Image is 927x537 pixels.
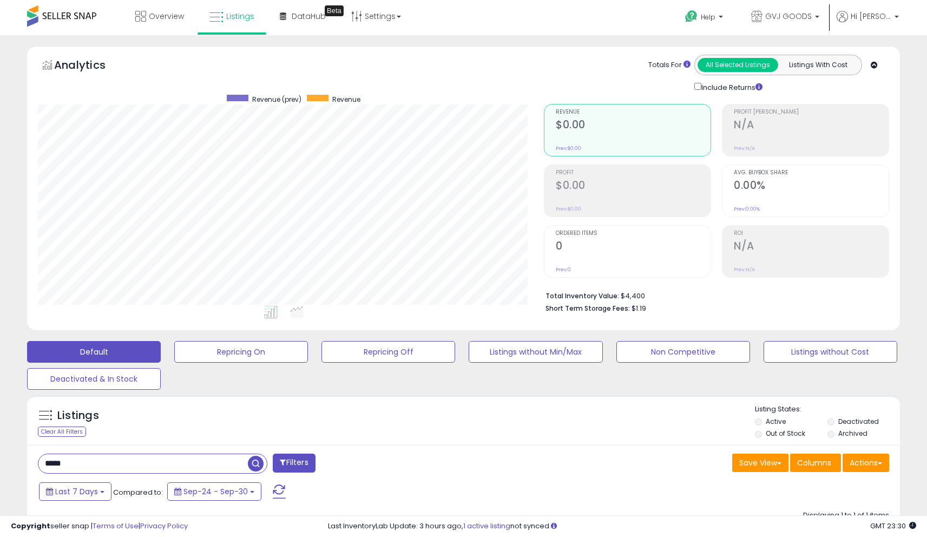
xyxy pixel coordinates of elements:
[734,109,889,115] span: Profit [PERSON_NAME]
[556,119,711,133] h2: $0.00
[556,231,711,237] span: Ordered Items
[140,521,188,531] a: Privacy Policy
[803,510,889,521] div: Displaying 1 to 1 of 1 items
[328,521,916,532] div: Last InventoryLab Update: 3 hours ago, not synced.
[556,179,711,194] h2: $0.00
[766,417,786,426] label: Active
[837,11,899,35] a: Hi [PERSON_NAME]
[113,487,163,497] span: Compared to:
[734,119,889,133] h2: N/A
[778,58,858,72] button: Listings With Cost
[556,109,711,115] span: Revenue
[174,341,308,363] button: Repricing On
[463,521,510,531] a: 1 active listing
[27,341,161,363] button: Default
[556,170,711,176] span: Profit
[11,521,188,532] div: seller snap | |
[39,482,111,501] button: Last 7 Days
[685,10,698,23] i: Get Help
[764,341,897,363] button: Listings without Cost
[648,60,691,70] div: Totals For
[838,429,867,438] label: Archived
[292,11,326,22] span: DataHub
[734,266,755,273] small: Prev: N/A
[698,58,778,72] button: All Selected Listings
[755,404,900,415] p: Listing States:
[701,12,715,22] span: Help
[321,341,455,363] button: Repricing Off
[149,11,184,22] span: Overview
[545,304,630,313] b: Short Term Storage Fees:
[632,303,646,313] span: $1.19
[545,291,619,300] b: Total Inventory Value:
[332,95,360,104] span: Revenue
[797,457,831,468] span: Columns
[765,11,812,22] span: GVJ GOODS
[545,289,881,302] li: $4,400
[734,240,889,254] h2: N/A
[556,145,581,152] small: Prev: $0.00
[851,11,891,22] span: Hi [PERSON_NAME]
[38,427,86,437] div: Clear All Filters
[556,206,581,212] small: Prev: $0.00
[734,206,760,212] small: Prev: 0.00%
[766,429,805,438] label: Out of Stock
[686,81,775,93] div: Include Returns
[27,368,161,390] button: Deactivated & In Stock
[734,231,889,237] span: ROI
[57,408,99,423] h5: Listings
[732,454,788,472] button: Save View
[273,454,315,473] button: Filters
[734,170,889,176] span: Avg. Buybox Share
[183,486,248,497] span: Sep-24 - Sep-30
[55,486,98,497] span: Last 7 Days
[843,454,889,472] button: Actions
[790,454,841,472] button: Columns
[469,341,602,363] button: Listings without Min/Max
[556,240,711,254] h2: 0
[734,179,889,194] h2: 0.00%
[616,341,750,363] button: Non Competitive
[870,521,916,531] span: 2025-10-8 23:30 GMT
[93,521,139,531] a: Terms of Use
[556,266,571,273] small: Prev: 0
[838,417,879,426] label: Deactivated
[11,521,50,531] strong: Copyright
[734,145,755,152] small: Prev: N/A
[676,2,734,35] a: Help
[252,95,301,104] span: Revenue (prev)
[54,57,127,75] h5: Analytics
[325,5,344,16] div: Tooltip anchor
[226,11,254,22] span: Listings
[167,482,261,501] button: Sep-24 - Sep-30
